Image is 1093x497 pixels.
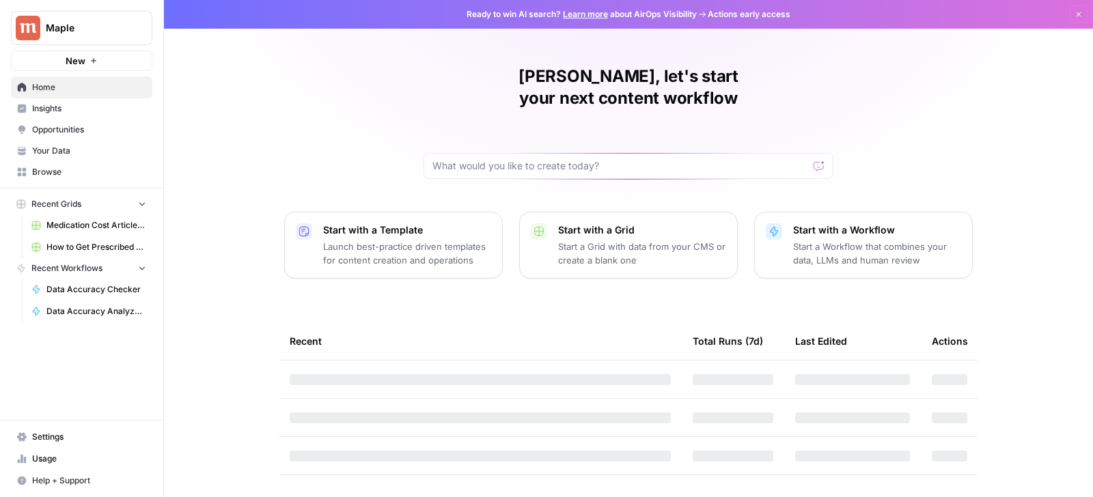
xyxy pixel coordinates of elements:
a: Home [11,76,152,98]
input: What would you like to create today? [432,159,808,173]
button: Help + Support [11,470,152,492]
span: New [66,54,85,68]
span: Recent Grids [31,198,81,210]
p: Launch best-practice driven templates for content creation and operations [323,240,491,267]
a: Settings [11,426,152,448]
a: Browse [11,161,152,183]
button: Start with a TemplateLaunch best-practice driven templates for content creation and operations [284,212,503,279]
button: Workspace: Maple [11,11,152,45]
a: Medication Cost Articles Grid [25,214,152,236]
span: Data Accuracy Checker [46,283,146,296]
span: Ready to win AI search? about AirOps Visibility [467,8,697,20]
p: Start with a Grid [558,223,726,237]
span: Your Data [32,145,146,157]
a: Data Accuracy Analyzer - Pricing Articles [25,300,152,322]
a: Data Accuracy Checker [25,279,152,300]
span: Actions early access [708,8,790,20]
p: Start with a Template [323,223,491,237]
h1: [PERSON_NAME], let's start your next content workflow [424,66,833,109]
button: New [11,51,152,71]
span: Usage [32,453,146,465]
span: Browse [32,166,146,178]
span: Recent Workflows [31,262,102,274]
p: Start a Grid with data from your CMS or create a blank one [558,240,726,267]
div: Recent [290,322,671,360]
img: Maple Logo [16,16,40,40]
div: Total Runs (7d) [693,322,763,360]
span: Medication Cost Articles Grid [46,219,146,231]
span: Insights [32,102,146,115]
span: Maple [46,21,128,35]
a: Opportunities [11,119,152,141]
span: Home [32,81,146,94]
button: Start with a GridStart a Grid with data from your CMS or create a blank one [519,212,738,279]
span: Help + Support [32,474,146,487]
button: Recent Workflows [11,258,152,279]
button: Start with a WorkflowStart a Workflow that combines your data, LLMs and human review [754,212,973,279]
div: Last Edited [795,322,847,360]
div: Actions [932,322,968,360]
a: Usage [11,448,152,470]
span: Opportunities [32,124,146,136]
button: Recent Grids [11,194,152,214]
a: Insights [11,98,152,119]
p: Start a Workflow that combines your data, LLMs and human review [793,240,961,267]
span: Data Accuracy Analyzer - Pricing Articles [46,305,146,317]
p: Start with a Workflow [793,223,961,237]
span: Settings [32,431,146,443]
a: Your Data [11,140,152,162]
a: How to Get Prescribed for [Medication] [25,236,152,258]
a: Learn more [563,9,608,19]
span: How to Get Prescribed for [Medication] [46,241,146,253]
